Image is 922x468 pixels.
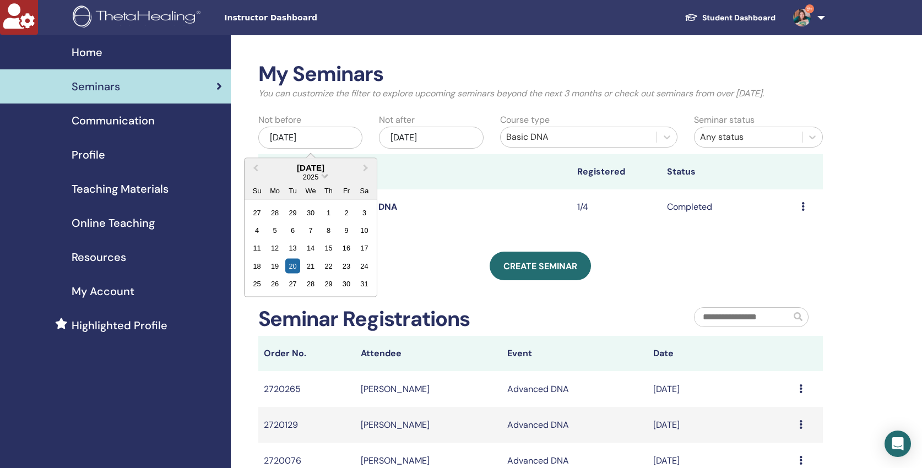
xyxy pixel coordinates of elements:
span: 9+ [805,4,814,13]
th: Event [502,336,648,371]
span: Instructor Dashboard [224,12,389,24]
div: Choose Tuesday, May 6th, 2025 [285,222,300,237]
div: Choose Wednesday, May 28th, 2025 [303,276,318,291]
label: Not before [258,113,301,127]
div: Choose Tuesday, May 13th, 2025 [285,241,300,255]
div: Choose Tuesday, April 29th, 2025 [285,205,300,220]
div: Choose Saturday, May 31st, 2025 [356,276,371,291]
div: Choose Wednesday, May 14th, 2025 [303,241,318,255]
span: Profile [72,146,105,163]
p: You can customize the filter to explore upcoming seminars beyond the next 3 months or check out s... [258,87,823,100]
div: Choose Monday, April 28th, 2025 [267,205,282,220]
div: Choose Friday, May 2nd, 2025 [339,205,354,220]
div: Choose Monday, May 12th, 2025 [267,241,282,255]
div: Choose Sunday, May 4th, 2025 [250,222,264,237]
div: Choose Tuesday, May 20th, 2025 [285,258,300,273]
div: Choose Friday, May 9th, 2025 [339,222,354,237]
span: Online Teaching [72,215,155,231]
div: Choose Thursday, May 1st, 2025 [321,205,335,220]
a: Student Dashboard [676,8,784,28]
div: Mo [267,183,282,198]
span: Highlighted Profile [72,317,167,334]
td: [DATE] [648,371,794,407]
td: 1/4 [572,189,661,225]
h2: My Seminars [258,62,823,87]
div: Choose Wednesday, April 30th, 2025 [303,205,318,220]
div: Basic DNA [506,130,651,144]
span: 2025 [302,172,318,181]
div: Any status [700,130,796,144]
td: Advanced DNA [502,407,648,443]
div: Choose Monday, May 5th, 2025 [267,222,282,237]
div: Choose Sunday, May 18th, 2025 [250,258,264,273]
th: Order No. [258,336,356,371]
td: [DATE] [648,407,794,443]
img: graduation-cap-white.svg [685,13,698,22]
label: Not after [379,113,415,127]
th: Date [648,336,794,371]
div: We [303,183,318,198]
th: Registered [572,154,661,189]
div: Choose Monday, May 19th, 2025 [267,258,282,273]
td: [PERSON_NAME] [355,407,501,443]
div: Choose Saturday, May 17th, 2025 [356,241,371,255]
div: Th [321,183,335,198]
div: Choose Wednesday, May 21st, 2025 [303,258,318,273]
th: Seminar [258,154,348,189]
div: Choose Date [244,157,377,297]
div: Choose Sunday, April 27th, 2025 [250,205,264,220]
div: Choose Friday, May 16th, 2025 [339,241,354,255]
div: Choose Thursday, May 8th, 2025 [321,222,335,237]
div: Choose Thursday, May 22nd, 2025 [321,258,335,273]
div: [DATE] [245,162,377,172]
div: Choose Saturday, May 10th, 2025 [356,222,371,237]
td: 2720129 [258,407,356,443]
h2: Seminar Registrations [258,307,470,332]
div: [DATE] [258,127,363,149]
span: Resources [72,249,126,265]
span: Teaching Materials [72,181,169,197]
span: Home [72,44,102,61]
div: Su [250,183,264,198]
span: Communication [72,112,155,129]
label: Seminar status [694,113,755,127]
td: Completed [661,189,796,225]
button: Previous Month [246,159,263,177]
div: Tu [285,183,300,198]
label: Course type [500,113,550,127]
td: [PERSON_NAME] [355,371,501,407]
th: Status [661,154,796,189]
button: Next Month [358,159,376,177]
div: Fr [339,183,354,198]
div: Choose Friday, May 23rd, 2025 [339,258,354,273]
td: 2720265 [258,371,356,407]
div: [DATE] [379,127,484,149]
div: Choose Thursday, May 29th, 2025 [321,276,335,291]
span: My Account [72,283,134,300]
td: Advanced DNA [502,371,648,407]
div: Choose Thursday, May 15th, 2025 [321,241,335,255]
div: Open Intercom Messenger [885,431,911,457]
div: Choose Sunday, May 25th, 2025 [250,276,264,291]
a: Create seminar [490,252,591,280]
th: Attendee [355,336,501,371]
div: Sa [356,183,371,198]
div: Choose Tuesday, May 27th, 2025 [285,276,300,291]
span: Seminars [72,78,120,95]
div: Month May, 2025 [248,203,373,292]
div: Choose Saturday, May 24th, 2025 [356,258,371,273]
div: Choose Wednesday, May 7th, 2025 [303,222,318,237]
img: default.jpg [793,9,811,26]
div: Choose Saturday, May 3rd, 2025 [356,205,371,220]
span: Create seminar [503,260,577,272]
div: Choose Friday, May 30th, 2025 [339,276,354,291]
div: Choose Monday, May 26th, 2025 [267,276,282,291]
div: Choose Sunday, May 11th, 2025 [250,241,264,255]
img: logo.png [73,6,204,30]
